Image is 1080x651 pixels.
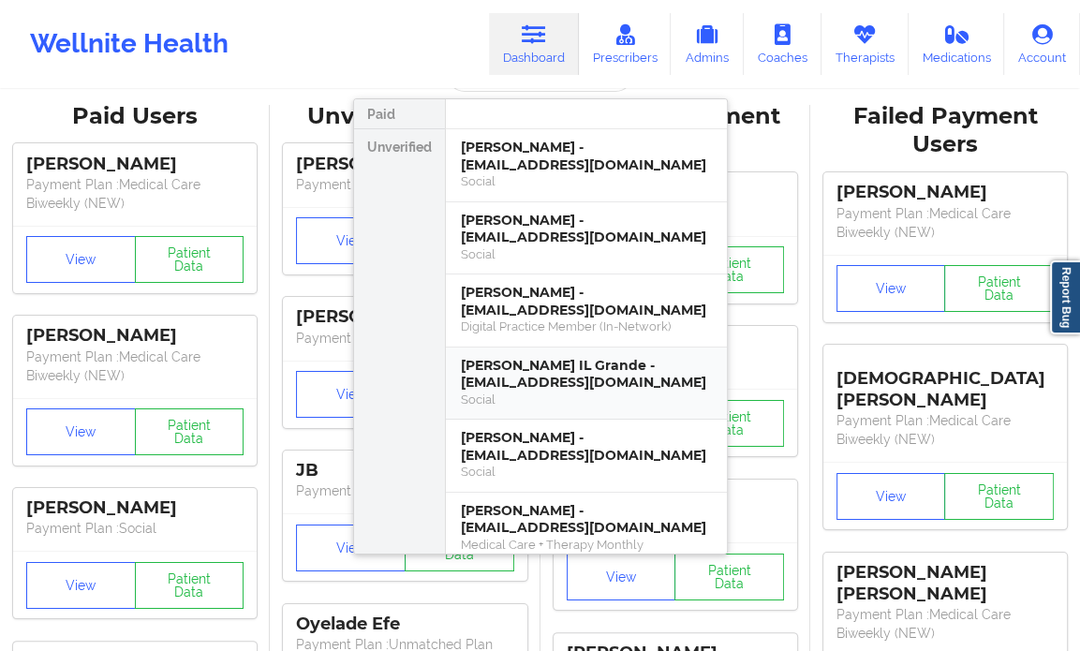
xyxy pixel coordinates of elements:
button: Patient Data [674,400,784,447]
a: Report Bug [1050,260,1080,334]
button: View [567,554,676,600]
button: Patient Data [944,473,1054,520]
button: Patient Data [944,265,1054,312]
p: Payment Plan : Medical Care Biweekly (NEW) [836,605,1054,643]
div: Social [461,173,712,189]
div: Medical Care + Therapy Monthly [461,537,712,553]
div: [PERSON_NAME] - [EMAIL_ADDRESS][DOMAIN_NAME] [461,284,712,318]
button: View [26,236,136,283]
a: Prescribers [579,13,672,75]
button: View [296,525,406,571]
div: [PERSON_NAME] [26,154,244,175]
div: Unverified Users [283,102,526,131]
button: View [836,473,946,520]
p: Payment Plan : Medical Care Biweekly (NEW) [836,204,1054,242]
p: Payment Plan : Social [26,519,244,538]
div: JB [296,460,513,481]
button: View [26,408,136,455]
a: Coaches [744,13,821,75]
button: View [296,217,406,264]
button: Patient Data [135,236,244,283]
div: [PERSON_NAME] - [EMAIL_ADDRESS][DOMAIN_NAME] [461,212,712,246]
div: [PERSON_NAME] - [EMAIL_ADDRESS][DOMAIN_NAME] [461,502,712,537]
button: View [836,265,946,312]
a: Therapists [821,13,909,75]
button: Patient Data [135,562,244,609]
div: Digital Practice Member (In-Network) [461,318,712,334]
button: Patient Data [674,554,784,600]
div: [PERSON_NAME] [PERSON_NAME] [836,562,1054,605]
div: [PERSON_NAME] [26,325,244,347]
div: Failed Payment Users [823,102,1067,160]
p: Payment Plan : Medical Care Biweekly (NEW) [836,411,1054,449]
div: [PERSON_NAME] [836,182,1054,203]
div: [PERSON_NAME] - [EMAIL_ADDRESS][DOMAIN_NAME] [461,139,712,173]
p: Payment Plan : Medical Care Biweekly (NEW) [26,175,244,213]
div: [PERSON_NAME] - [EMAIL_ADDRESS][DOMAIN_NAME] [461,429,712,464]
button: Patient Data [135,408,244,455]
a: Dashboard [489,13,579,75]
div: [PERSON_NAME] IL Grande - [EMAIL_ADDRESS][DOMAIN_NAME] [461,357,712,392]
div: Paid Users [13,102,257,131]
div: Social [461,464,712,480]
div: Social [461,392,712,407]
button: Patient Data [674,246,784,293]
div: [DEMOGRAPHIC_DATA][PERSON_NAME] [836,354,1054,411]
p: Payment Plan : Unmatched Plan [296,329,513,348]
a: Admins [671,13,744,75]
p: Payment Plan : Unmatched Plan [296,175,513,194]
a: Account [1004,13,1080,75]
div: [PERSON_NAME] [296,154,513,175]
button: View [26,562,136,609]
div: Social [461,246,712,262]
div: Paid [354,99,445,129]
p: Payment Plan : Medical Care Biweekly (NEW) [26,348,244,385]
div: [PERSON_NAME] [296,306,513,328]
p: Payment Plan : Unmatched Plan [296,481,513,500]
div: Oyelade Efe [296,614,513,635]
button: View [296,371,406,418]
a: Medications [909,13,1005,75]
div: Unverified [354,129,445,565]
div: [PERSON_NAME] [26,497,244,519]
